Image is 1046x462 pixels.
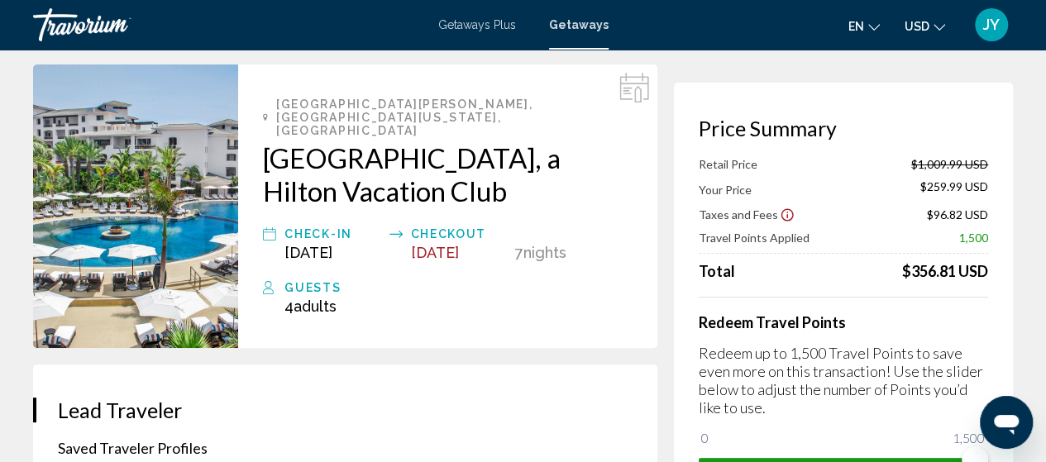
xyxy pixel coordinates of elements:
p: Saved Traveler Profiles [58,439,633,457]
span: Taxes and Fees [699,207,778,221]
span: $1,009.99 USD [911,157,988,171]
span: Travel Points Applied [699,231,810,245]
button: Show Taxes and Fees breakdown [699,206,795,222]
button: User Menu [970,7,1013,42]
button: Change language [848,14,880,38]
h4: Redeem Travel Points [699,313,988,331]
span: [DATE] [284,244,332,261]
div: $356.81 USD [902,262,988,280]
span: Nights [523,244,566,261]
button: Show Taxes and Fees disclaimer [780,207,795,221]
span: 1,500 [950,428,987,448]
p: Redeem up to 1,500 Travel Points to save even more on this transaction! Use the slider below to a... [699,344,988,417]
span: JY [983,17,1000,33]
div: Guests [284,278,633,298]
a: Travorium [33,8,422,41]
h3: Price Summary [699,116,988,141]
div: Check-In [284,224,380,244]
span: [GEOGRAPHIC_DATA][PERSON_NAME], [GEOGRAPHIC_DATA][US_STATE], [GEOGRAPHIC_DATA] [276,98,633,137]
a: Getaways [549,18,609,31]
span: Retail Price [699,157,757,171]
span: $259.99 USD [920,179,988,198]
span: Adults [294,298,337,315]
span: USD [905,20,929,33]
iframe: Button to launch messaging window [980,396,1033,449]
h3: Lead Traveler [58,398,633,422]
span: 4 [284,298,337,315]
a: [GEOGRAPHIC_DATA], a Hilton Vacation Club [263,141,633,207]
span: en [848,20,864,33]
span: Total [699,262,735,280]
span: Your Price [699,183,752,197]
div: Checkout [411,224,507,244]
span: 7 [515,244,523,261]
button: Change currency [905,14,945,38]
a: Getaways Plus [438,18,516,31]
span: [DATE] [411,244,459,261]
span: $96.82 USD [927,207,988,221]
span: 1,500 [959,231,988,245]
span: 0 [699,428,711,448]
